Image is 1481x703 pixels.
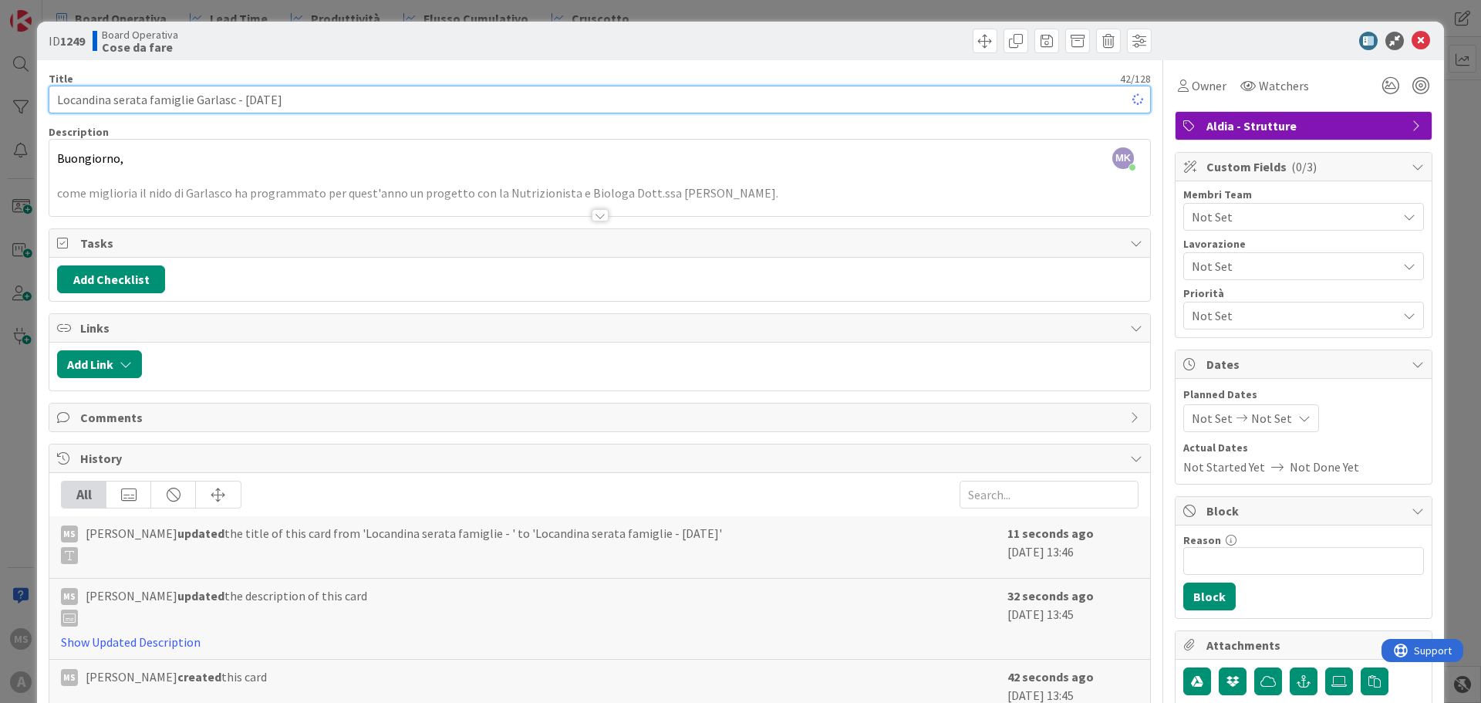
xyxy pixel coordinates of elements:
[1192,409,1233,428] span: Not Set
[49,86,1151,113] input: type card name here...
[177,526,224,541] b: updated
[1291,159,1317,174] span: ( 0/3 )
[57,350,142,378] button: Add Link
[49,32,85,50] span: ID
[1206,117,1404,135] span: Aldia - Strutture
[1112,147,1134,169] span: MK
[57,150,123,166] span: Buongiorno,
[1192,208,1397,226] span: Not Set
[80,449,1122,468] span: History
[1251,409,1292,428] span: Not Set
[1192,255,1389,277] span: Not Set
[1206,355,1404,373] span: Dates
[177,669,221,684] b: created
[32,2,70,21] span: Support
[61,669,78,686] div: MS
[177,588,224,603] b: updated
[1007,526,1094,541] b: 11 seconds ago
[61,526,78,542] div: MS
[49,72,73,86] label: Title
[80,408,1122,427] span: Comments
[1192,76,1226,95] span: Owner
[1183,288,1424,299] div: Priorità
[78,72,1151,86] div: 42 / 128
[1206,636,1404,654] span: Attachments
[1206,157,1404,176] span: Custom Fields
[1007,586,1139,651] div: [DATE] 13:45
[80,234,1122,252] span: Tasks
[1007,524,1139,570] div: [DATE] 13:46
[1183,440,1424,456] span: Actual Dates
[1183,458,1265,476] span: Not Started Yet
[49,125,109,139] span: Description
[102,29,178,41] span: Board Operativa
[57,265,165,293] button: Add Checklist
[62,482,106,508] div: All
[1183,387,1424,403] span: Planned Dates
[86,524,722,564] span: [PERSON_NAME] the title of this card from 'Locandina serata famiglie - ' to 'Locandina serata fam...
[1007,588,1094,603] b: 32 seconds ago
[61,634,201,650] a: Show Updated Description
[1259,76,1309,95] span: Watchers
[86,586,367,627] span: [PERSON_NAME] the description of this card
[1007,669,1094,684] b: 42 seconds ago
[102,41,178,53] b: Cose da fare
[1183,533,1221,547] label: Reason
[86,668,267,686] span: [PERSON_NAME] this card
[960,481,1139,509] input: Search...
[1183,238,1424,249] div: Lavorazione
[80,319,1122,337] span: Links
[60,33,85,49] b: 1249
[61,588,78,605] div: MS
[1290,458,1359,476] span: Not Done Yet
[1183,189,1424,200] div: Membri Team
[1192,306,1397,325] span: Not Set
[1206,502,1404,520] span: Block
[1183,583,1236,610] button: Block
